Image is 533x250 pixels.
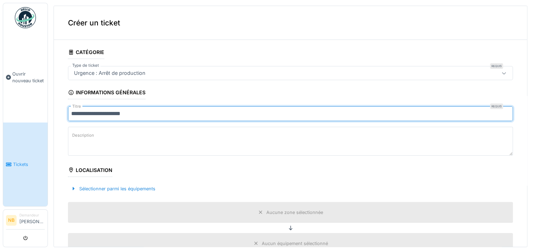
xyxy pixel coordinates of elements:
[19,213,45,228] li: [PERSON_NAME]
[490,103,503,109] div: Requis
[13,161,45,168] span: Tickets
[490,63,503,69] div: Requis
[68,87,145,99] div: Informations générales
[6,213,45,230] a: NB Demandeur[PERSON_NAME]
[68,47,104,59] div: Catégorie
[3,123,48,206] a: Tickets
[54,6,527,40] div: Créer un ticket
[6,215,17,226] li: NB
[71,103,82,109] label: Titre
[12,71,45,84] span: Ouvrir nouveau ticket
[71,69,148,77] div: Urgence : Arrêt de production
[19,213,45,218] div: Demandeur
[3,32,48,123] a: Ouvrir nouveau ticket
[266,209,323,216] div: Aucune zone sélectionnée
[68,165,112,177] div: Localisation
[71,63,100,69] label: Type de ticket
[15,7,36,28] img: Badge_color-CXgf-gQk.svg
[71,131,95,140] label: Description
[68,184,158,194] div: Sélectionner parmi les équipements
[262,240,328,247] div: Aucun équipement sélectionné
